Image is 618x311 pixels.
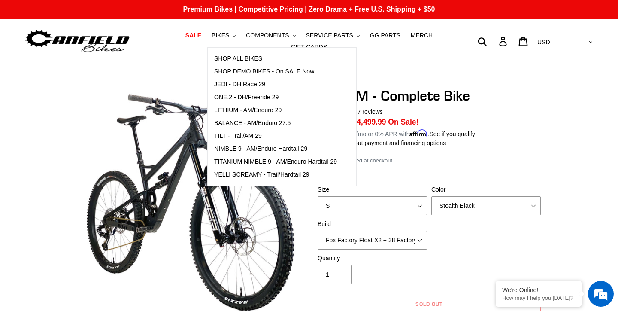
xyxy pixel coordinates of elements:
[370,32,400,39] span: GG PARTS
[214,132,262,140] span: TILT - Trail/AM 29
[301,30,364,41] button: SERVICE PARTS
[406,30,437,41] a: MERCH
[353,118,386,126] span: $4,499.99
[246,32,289,39] span: COMPONENTS
[388,116,418,128] span: On Sale!
[315,140,446,146] a: Learn more about payment and financing options
[429,131,475,137] a: See if you qualify - Learn more about Affirm Financing (opens in modal)
[502,295,575,301] p: How may I help you today?
[208,104,343,117] a: LITHIUM - AM/Enduro 29
[207,30,240,41] button: BIKES
[291,43,327,51] span: GIFT CARDS
[306,32,353,39] span: SERVICE PARTS
[208,143,343,155] a: NIMBLE 9 - AM/Enduro Hardtail 29
[185,32,201,39] span: SALE
[208,78,343,91] a: JEDI - DH Race 29
[431,185,541,194] label: Color
[502,287,575,293] div: We're Online!
[354,108,383,115] span: 17 reviews
[287,41,332,53] a: GIFT CARDS
[214,119,291,127] span: BALANCE - AM/Enduro 27.5
[24,28,131,55] img: Canfield Bikes
[411,32,433,39] span: MERCH
[482,32,504,51] input: Search
[242,30,300,41] button: COMPONENTS
[214,68,316,75] span: SHOP DEMO BIKES - On SALE Now!
[208,117,343,130] a: BALANCE - AM/Enduro 27.5
[315,128,475,139] p: Starting at /mo or 0% APR with .
[315,156,543,165] div: calculated at checkout.
[409,129,427,137] span: Affirm
[208,65,343,78] a: SHOP DEMO BIKES - On SALE Now!
[214,94,279,101] span: ONE.2 - DH/Freeride 29
[208,52,343,65] a: SHOP ALL BIKES
[318,254,427,263] label: Quantity
[208,130,343,143] a: TILT - Trail/AM 29
[208,168,343,181] a: YELLI SCREAMY - Trail/Hardtail 29
[208,155,343,168] a: TITANIUM NIMBLE 9 - AM/Enduro Hardtail 29
[318,220,427,229] label: Build
[366,30,405,41] a: GG PARTS
[214,107,282,114] span: LITHIUM - AM/Enduro 29
[315,88,543,104] h1: LITHIUM - Complete Bike
[214,145,307,152] span: NIMBLE 9 - AM/Enduro Hardtail 29
[208,91,343,104] a: ONE.2 - DH/Freeride 29
[181,30,206,41] a: SALE
[415,301,443,307] span: Sold out
[214,55,262,62] span: SHOP ALL BIKES
[318,185,427,194] label: Size
[214,171,309,178] span: YELLI SCREAMY - Trail/Hardtail 29
[214,158,337,165] span: TITANIUM NIMBLE 9 - AM/Enduro Hardtail 29
[212,32,229,39] span: BIKES
[214,81,265,88] span: JEDI - DH Race 29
